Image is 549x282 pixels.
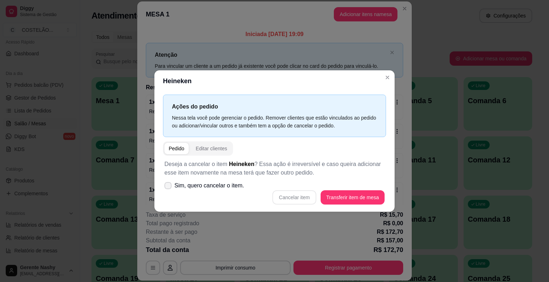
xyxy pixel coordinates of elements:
[382,72,393,83] button: Close
[172,114,377,130] div: Nessa tela você pode gerenciar o pedido. Remover clientes que estão vinculados ao pedido ou adici...
[154,70,395,92] header: Heineken
[172,102,377,111] p: Ações do pedido
[321,190,385,205] button: Transferir item de mesa
[164,160,385,177] p: Deseja a cancelar o item ? Essa ação é irreversível e caso queira adicionar esse item novamente n...
[174,181,244,190] span: Sim, quero cancelar o item.
[229,161,254,167] span: Heineken
[169,145,184,152] div: Pedido
[196,145,227,152] div: Editar clientes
